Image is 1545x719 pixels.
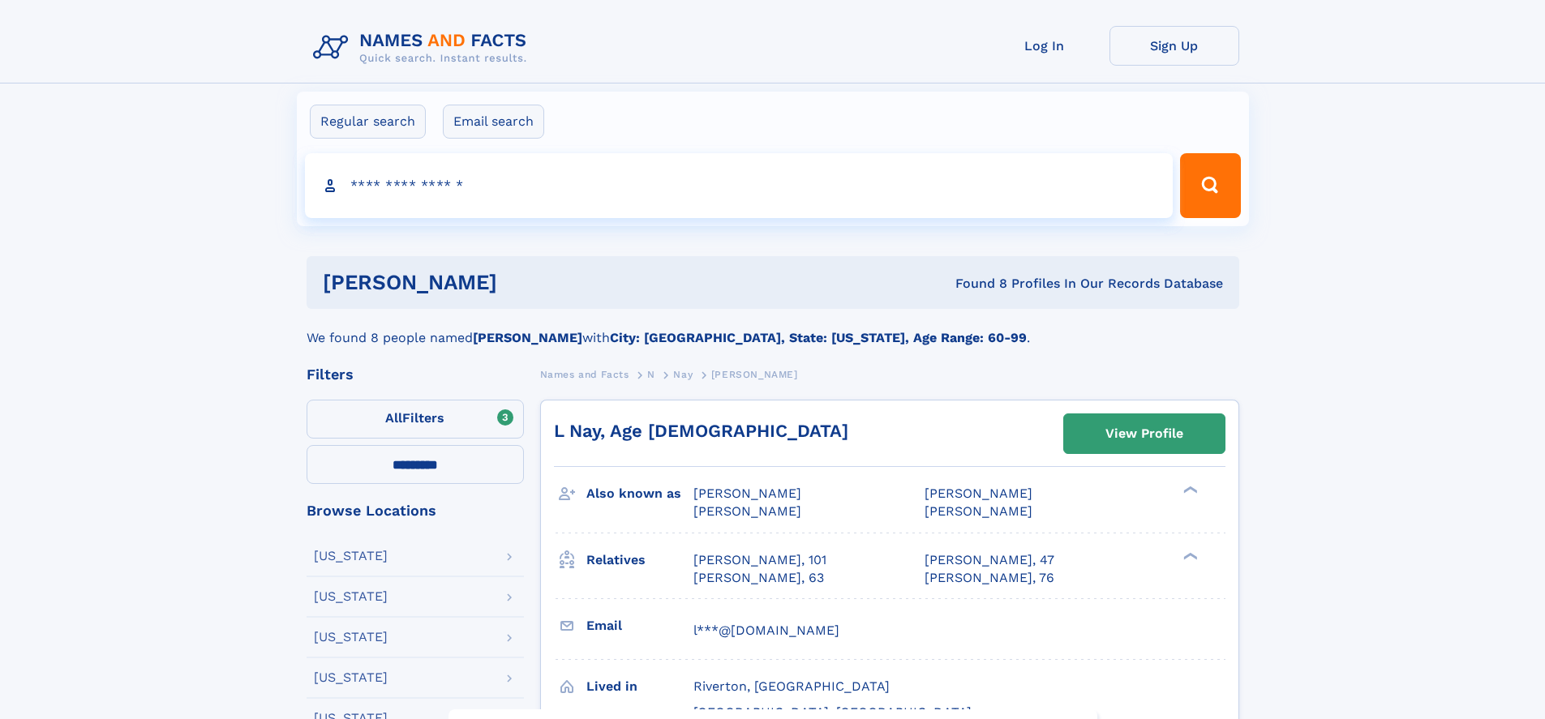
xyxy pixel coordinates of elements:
label: Filters [307,400,524,439]
div: ❯ [1179,485,1199,495]
h3: Lived in [586,673,693,700]
h3: Relatives [586,546,693,574]
input: search input [305,153,1174,218]
a: Sign Up [1109,26,1239,66]
label: Regular search [310,105,426,139]
b: City: [GEOGRAPHIC_DATA], State: [US_STATE], Age Range: 60-99 [610,330,1027,345]
a: L Nay, Age [DEMOGRAPHIC_DATA] [554,421,848,441]
div: [US_STATE] [314,631,388,644]
a: Nay [673,364,693,384]
div: Found 8 Profiles In Our Records Database [726,275,1223,293]
span: [PERSON_NAME] [711,369,798,380]
a: View Profile [1064,414,1225,453]
a: [PERSON_NAME], 47 [925,551,1054,569]
div: [US_STATE] [314,671,388,684]
span: [PERSON_NAME] [693,486,801,501]
a: Names and Facts [540,364,629,384]
div: ❯ [1179,550,1199,561]
a: [PERSON_NAME], 76 [925,569,1054,587]
a: Log In [980,26,1109,66]
img: Logo Names and Facts [307,26,540,70]
a: [PERSON_NAME], 63 [693,569,824,587]
div: [US_STATE] [314,590,388,603]
span: l***@[DOMAIN_NAME] [693,623,839,638]
div: Browse Locations [307,503,524,518]
h1: [PERSON_NAME] [323,272,727,293]
span: All [385,410,402,426]
div: We found 8 people named with . [307,309,1239,348]
span: [PERSON_NAME] [925,503,1032,519]
span: Riverton, [GEOGRAPHIC_DATA] [693,678,890,694]
button: Search Button [1180,153,1240,218]
span: [PERSON_NAME] [693,503,801,519]
h3: Email [586,612,693,640]
div: Filters [307,367,524,382]
a: N [647,364,655,384]
span: [PERSON_NAME] [925,486,1032,501]
a: [PERSON_NAME], 101 [693,551,826,569]
h3: Also known as [586,480,693,507]
span: Nay [673,369,693,380]
label: Email search [443,105,544,139]
div: View Profile [1105,415,1183,452]
div: [US_STATE] [314,550,388,563]
b: [PERSON_NAME] [473,330,582,345]
span: N [647,369,655,380]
